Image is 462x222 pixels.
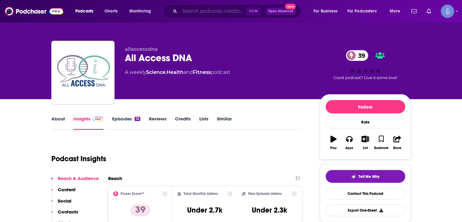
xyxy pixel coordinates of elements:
span: Logged in as Spiral5-G1 [441,5,454,18]
img: All Access DNA [53,42,113,103]
a: Reviews [149,116,166,130]
a: Contact This Podcast [326,188,405,199]
img: User Profile [441,5,454,18]
button: Export One-Sheet [326,204,405,216]
span: Tell Me Why [358,174,379,179]
span: 39 [352,50,368,61]
a: Science [146,69,166,75]
button: Open AdvancedNew [265,8,296,15]
a: Charts [101,6,121,16]
h2: New Episode Listens [248,192,282,196]
h2: Total Monthly Listens [183,192,218,196]
p: 39 [130,204,150,216]
p: Contacts [58,209,78,215]
div: 35 [135,117,140,121]
a: Lists [199,116,208,130]
span: Charts [104,7,118,16]
h3: Under 2.3k [252,206,287,215]
div: Search podcasts, credits, & more... [169,4,307,18]
div: Apps [345,146,353,150]
button: open menu [71,6,101,16]
button: Show profile menu [441,5,454,18]
span: allaccessdna [125,46,158,52]
span: New [285,4,296,9]
span: For Business [313,7,337,16]
div: Bookmark [374,146,388,150]
button: Apps [341,132,357,154]
a: Show notifications dropdown [424,6,433,16]
h1: Podcast Insights [51,154,106,163]
button: open menu [125,6,159,16]
button: Follow [326,100,405,113]
a: 39 [346,50,368,61]
span: Good podcast? Give it some love! [334,75,397,80]
span: Monitoring [129,7,151,16]
button: Reach & Audience [51,175,99,187]
a: Credits [175,116,191,130]
img: Podchaser - Follow, Share and Rate Podcasts [5,5,63,17]
div: List [363,146,368,150]
input: Search podcasts, credits, & more... [180,6,246,16]
div: Rate [326,116,405,128]
button: open menu [309,6,345,16]
p: Content [58,187,76,193]
div: 39Good podcast? Give it some love! [320,46,411,84]
a: Health [166,69,183,75]
div: Play [330,146,337,150]
h3: Under 2.7k [187,206,222,215]
a: About [51,116,65,130]
button: open menu [385,6,408,16]
button: List [357,132,373,154]
img: tell me why sparkle [351,174,356,179]
img: Podchaser Pro [93,117,104,122]
p: Reach & Audience [58,175,99,181]
h2: Power Score™ [121,192,144,196]
a: Show notifications dropdown [409,6,419,16]
div: A weekly podcast [125,69,230,76]
button: tell me why sparkleTell Me Why [326,170,405,183]
a: InsightsPodchaser Pro [74,116,104,130]
div: Share [393,146,401,150]
button: Contacts [51,209,78,220]
button: Social [51,198,71,209]
span: Ctrl K [246,7,261,15]
button: Play [326,132,341,154]
a: Fitness [193,69,211,75]
p: Social [58,198,71,204]
button: Content [51,187,76,198]
span: For Podcasters [347,7,377,16]
button: Bookmark [373,132,389,154]
button: open menu [344,6,385,16]
a: Episodes35 [112,116,140,130]
a: Similar [217,116,232,130]
span: Open Advanced [268,10,293,13]
span: Podcasts [75,7,93,16]
span: More [390,7,400,16]
h2: Reach [108,175,122,181]
span: and [183,69,193,75]
button: Share [389,132,405,154]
